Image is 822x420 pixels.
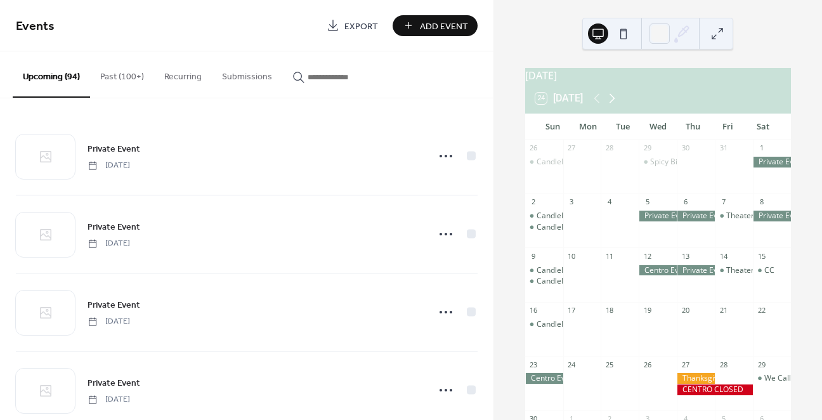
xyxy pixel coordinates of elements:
div: Private Event [753,157,791,167]
div: 29 [757,360,766,369]
a: Export [317,15,388,36]
div: Private Event [753,211,791,221]
div: Thu [675,114,710,140]
div: Candlelight - 90's Hip Hop [525,222,563,233]
div: 31 [719,143,728,153]
div: Theater Show [726,211,775,221]
div: Theater Show [715,265,753,276]
div: 3 [567,197,577,207]
div: 26 [643,360,652,369]
span: [DATE] [88,394,130,405]
div: We Call it Ballet - Sleeping Beauty [753,373,791,384]
div: 1 [757,143,766,153]
span: Events [16,14,55,39]
div: 6 [681,197,690,207]
div: Candlelight - 90's Hip Hop [537,222,628,233]
div: 26 [529,143,538,153]
div: Private Event [677,265,715,276]
button: Submissions [212,51,282,96]
div: 13 [681,251,690,261]
div: Candlelight - Vivaldi's Four Seasons [525,265,563,276]
div: Candlelight - Edd Sheeran meets Coldplay [525,211,563,221]
div: Centro Event [639,265,677,276]
div: Candlelight - [PERSON_NAME] meets [PERSON_NAME] [537,211,728,221]
div: 25 [604,360,614,369]
div: Candlelight - A Haunted Evening of Halloween Classics [525,157,563,167]
div: 9 [529,251,538,261]
button: Add Event [393,15,478,36]
span: Export [344,20,378,33]
div: CC [753,265,791,276]
div: Candlelight - Queen vs. ABBA [525,276,563,287]
div: 17 [567,306,577,315]
span: Add Event [420,20,468,33]
span: Private Event [88,143,140,156]
a: Private Event [88,376,140,390]
a: Private Event [88,141,140,156]
div: Spicy Bingo [650,157,691,167]
div: Theater Show [726,265,775,276]
div: Thanksgiving [677,373,715,384]
a: Private Event [88,298,140,312]
div: 5 [643,197,652,207]
div: 22 [757,306,766,315]
div: Candlelight - [PERSON_NAME]'s Four Seasons [537,265,698,276]
div: 21 [719,306,728,315]
div: 28 [719,360,728,369]
div: 12 [643,251,652,261]
div: 16 [529,306,538,315]
div: Spicy Bingo [639,157,677,167]
div: Candlelight - Fleetwood Mac [525,319,563,330]
div: 2 [529,197,538,207]
div: CC [764,265,774,276]
div: Mon [570,114,605,140]
button: Past (100+) [90,51,154,96]
div: 7 [719,197,728,207]
div: 24 [567,360,577,369]
div: Candlelight - Fleetwood Mac [537,319,636,330]
button: Upcoming (94) [13,51,90,98]
a: Private Event [88,220,140,234]
span: [DATE] [88,316,130,327]
div: Private Event [677,211,715,221]
div: 19 [643,306,652,315]
div: 27 [681,360,690,369]
div: 27 [567,143,577,153]
div: CENTRO CLOSED [677,384,753,395]
div: 20 [681,306,690,315]
span: [DATE] [88,160,130,171]
div: 23 [529,360,538,369]
div: Tue [605,114,640,140]
div: 10 [567,251,577,261]
span: Private Event [88,221,140,234]
div: Candlelight - A Haunted Evening of [DATE] Classics [537,157,716,167]
button: 24[DATE] [531,89,587,107]
div: Candlelight - Queen vs. ABBA [537,276,640,287]
div: 15 [757,251,766,261]
div: 28 [604,143,614,153]
div: 29 [643,143,652,153]
div: [DATE] [525,68,791,83]
div: Sat [746,114,781,140]
span: Private Event [88,377,140,390]
div: 30 [681,143,690,153]
div: Centro Event [525,373,563,384]
div: Sun [535,114,570,140]
div: Theater Show [715,211,753,221]
div: Private Event [639,211,677,221]
span: [DATE] [88,238,130,249]
button: Recurring [154,51,212,96]
div: 18 [604,306,614,315]
div: 14 [719,251,728,261]
div: Fri [710,114,745,140]
span: Private Event [88,299,140,312]
div: 4 [604,197,614,207]
div: 11 [604,251,614,261]
div: 8 [757,197,766,207]
div: Wed [641,114,675,140]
